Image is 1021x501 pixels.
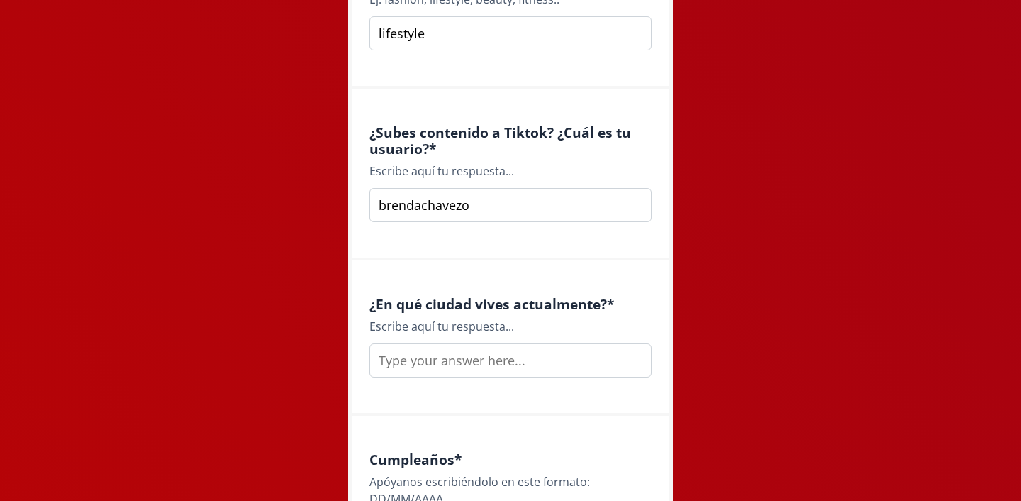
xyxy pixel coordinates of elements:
div: Escribe aquí tu respuesta... [369,163,652,180]
input: Type your answer here... [369,343,652,378]
input: Type your answer here... [369,188,652,222]
h4: Cumpleaños * [369,451,652,468]
div: Escribe aquí tu respuesta... [369,318,652,335]
h4: ¿En qué ciudad vives actualmente? * [369,296,652,312]
h4: ¿Subes contenido a Tiktok? ¿Cuál es tu usuario? * [369,124,652,157]
input: Type your answer here... [369,16,652,50]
